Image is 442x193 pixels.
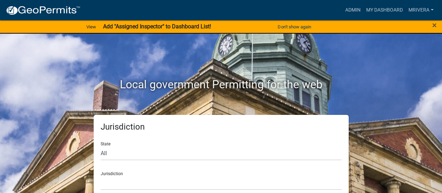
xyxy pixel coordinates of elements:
a: View [84,21,99,33]
h5: Jurisdiction [101,122,342,132]
a: Admin [342,4,363,17]
button: Don't show again [275,21,314,33]
strong: Add "Assigned Inspector" to Dashboard List! [103,23,211,30]
button: Close [432,21,437,29]
h2: Local government Permitting for the web [27,78,415,91]
a: My Dashboard [363,4,406,17]
span: × [432,20,437,30]
a: mrivera [406,4,436,17]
